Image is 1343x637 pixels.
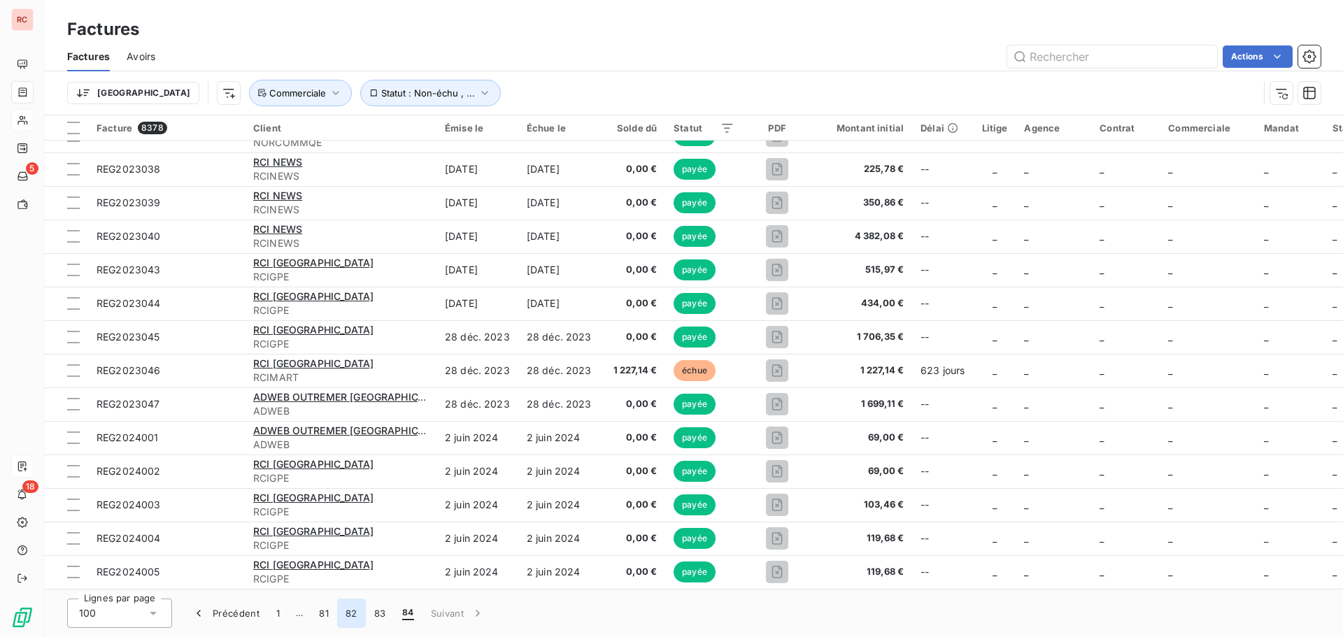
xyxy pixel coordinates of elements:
[436,287,518,320] td: [DATE]
[820,263,904,277] span: 515,97 €
[26,162,38,175] span: 5
[445,122,510,134] div: Émise le
[1100,230,1104,242] span: _
[253,257,374,269] span: RCI [GEOGRAPHIC_DATA]
[253,404,428,418] span: ADWEB
[609,531,658,545] span: 0,00 €
[97,230,161,242] span: REG2023040
[820,330,904,344] span: 1 706,35 €
[11,606,34,629] img: Logo LeanPay
[436,253,518,287] td: [DATE]
[518,589,600,622] td: 2 juin 2024
[1024,122,1083,134] div: Agence
[912,220,973,253] td: --
[820,229,904,243] span: 4 382,08 €
[253,458,374,470] span: RCI [GEOGRAPHIC_DATA]
[1264,465,1268,477] span: _
[518,387,600,421] td: 28 déc. 2023
[1168,196,1172,208] span: _
[518,320,600,354] td: 28 déc. 2023
[518,354,600,387] td: 28 déc. 2023
[1100,398,1104,410] span: _
[127,50,155,64] span: Avoirs
[674,494,716,515] span: payée
[1264,499,1268,510] span: _
[1168,331,1172,343] span: _
[1100,499,1104,510] span: _
[820,531,904,545] span: 119,68 €
[1264,566,1268,578] span: _
[674,159,716,180] span: payée
[820,196,904,210] span: 350,86 €
[269,87,326,99] span: Commerciale
[138,122,167,134] span: 8378
[97,122,132,134] span: Facture
[912,320,973,354] td: --
[394,599,422,628] button: 84
[436,488,518,522] td: 2 juin 2024
[912,589,973,622] td: --
[436,589,518,622] td: 2 juin 2024
[311,599,337,628] button: 81
[912,421,973,455] td: --
[1168,264,1172,275] span: _
[993,364,997,376] span: _
[360,80,501,106] button: Statut : Non-échu , ...
[820,296,904,310] span: 434,00 €
[993,196,997,208] span: _
[1264,297,1268,309] span: _
[993,532,997,544] span: _
[518,522,600,555] td: 2 juin 2024
[1295,589,1329,623] iframe: Intercom live chat
[1024,532,1028,544] span: _
[1100,431,1104,443] span: _
[1100,364,1104,376] span: _
[912,522,973,555] td: --
[609,122,658,134] div: Solde dû
[1168,532,1172,544] span: _
[993,163,997,175] span: _
[249,80,352,106] button: Commerciale
[674,259,716,280] span: payée
[982,122,1008,134] div: Litige
[1100,532,1104,544] span: _
[993,297,997,309] span: _
[912,186,973,220] td: --
[1024,331,1028,343] span: _
[518,186,600,220] td: [DATE]
[912,354,973,387] td: 623 jours
[1100,122,1151,134] div: Contrat
[518,253,600,287] td: [DATE]
[518,488,600,522] td: 2 juin 2024
[820,397,904,411] span: 1 699,11 €
[253,559,374,571] span: RCI [GEOGRAPHIC_DATA]
[1168,122,1247,134] div: Commerciale
[436,220,518,253] td: [DATE]
[97,297,161,309] span: REG2023044
[67,82,199,104] button: [GEOGRAPHIC_DATA]
[674,293,716,314] span: payée
[993,465,997,477] span: _
[609,229,658,243] span: 0,00 €
[820,464,904,478] span: 69,00 €
[1168,398,1172,410] span: _
[253,471,428,485] span: RCIGPE
[1024,465,1028,477] span: _
[253,337,428,351] span: RCIGPE
[1168,297,1172,309] span: _
[820,162,904,176] span: 225,78 €
[253,505,428,519] span: RCIGPE
[253,525,374,537] span: RCI [GEOGRAPHIC_DATA]
[253,270,428,284] span: RCIGPE
[436,421,518,455] td: 2 juin 2024
[1333,398,1337,410] span: _
[253,538,428,552] span: RCIGPE
[912,387,973,421] td: --
[253,223,302,235] span: RCI NEWS
[820,498,904,512] span: 103,46 €
[912,152,973,186] td: --
[1024,398,1028,410] span: _
[11,8,34,31] div: RC
[1168,566,1172,578] span: _
[79,606,96,620] span: 100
